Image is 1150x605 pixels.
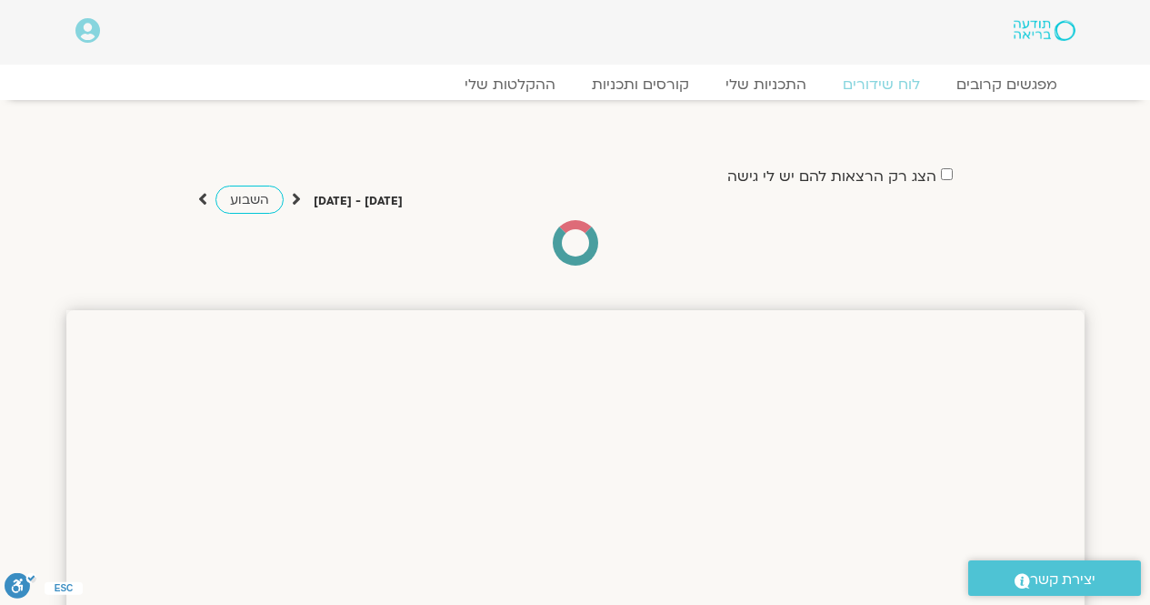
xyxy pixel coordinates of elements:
span: השבוע [230,191,269,208]
a: יצירת קשר [968,560,1141,596]
p: [DATE] - [DATE] [314,192,403,211]
a: מפגשים קרובים [938,76,1075,94]
nav: Menu [75,76,1075,94]
span: יצירת קשר [1030,568,1095,592]
a: לוח שידורים [825,76,938,94]
a: התכניות שלי [707,76,825,94]
a: קורסים ותכניות [574,76,707,94]
label: הצג רק הרצאות להם יש לי גישה [727,168,936,185]
a: השבוע [215,186,284,214]
a: ההקלטות שלי [446,76,574,94]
